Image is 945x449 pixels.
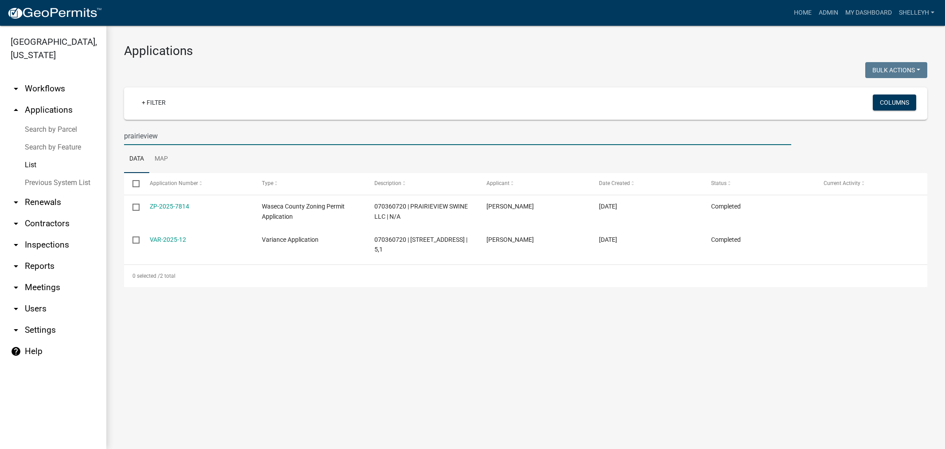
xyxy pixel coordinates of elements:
i: arrow_drop_down [11,240,21,250]
datatable-header-cell: Description [366,173,478,194]
datatable-header-cell: Date Created [590,173,703,194]
i: help [11,346,21,357]
span: Application Number [150,180,198,186]
datatable-header-cell: Applicant [478,173,591,194]
a: shelleyh [895,4,938,21]
i: arrow_drop_down [11,261,21,272]
i: arrow_drop_down [11,282,21,293]
button: Bulk Actions [865,62,927,78]
span: Brian Zabel [486,203,534,210]
span: Date Created [599,180,630,186]
span: 070360720 | PRAIRIEVIEW SWINE LLC | N/A [374,203,468,220]
span: 070360720 | 20800 170TH ST | 5,1 [374,236,467,253]
span: Applicant [486,180,509,186]
span: Current Activity [824,180,860,186]
input: Search for applications [124,127,791,145]
span: Completed [711,236,741,243]
i: arrow_drop_up [11,105,21,115]
datatable-header-cell: Status [703,173,815,194]
span: Completed [711,203,741,210]
datatable-header-cell: Select [124,173,141,194]
a: Map [149,145,173,173]
div: 2 total [124,265,927,287]
span: 04/01/2025 [599,236,617,243]
a: Data [124,145,149,173]
datatable-header-cell: Application Number [141,173,253,194]
span: Description [374,180,401,186]
span: 09/08/2025 [599,203,617,210]
a: ZP-2025-7814 [150,203,189,210]
i: arrow_drop_down [11,325,21,335]
i: arrow_drop_down [11,218,21,229]
h3: Applications [124,43,927,59]
span: Alan Miller [486,236,534,243]
a: + Filter [135,95,173,110]
i: arrow_drop_down [11,303,21,314]
span: Waseca County Zoning Permit Application [262,203,345,220]
datatable-header-cell: Type [253,173,366,194]
a: Home [790,4,815,21]
button: Columns [873,95,916,110]
i: arrow_drop_down [11,197,21,208]
span: Status [711,180,727,186]
span: Type [262,180,273,186]
a: VAR-2025-12 [150,236,186,243]
datatable-header-cell: Current Activity [815,173,927,194]
a: My Dashboard [842,4,895,21]
span: 0 selected / [132,273,160,279]
i: arrow_drop_down [11,83,21,94]
span: Variance Application [262,236,319,243]
a: Admin [815,4,842,21]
